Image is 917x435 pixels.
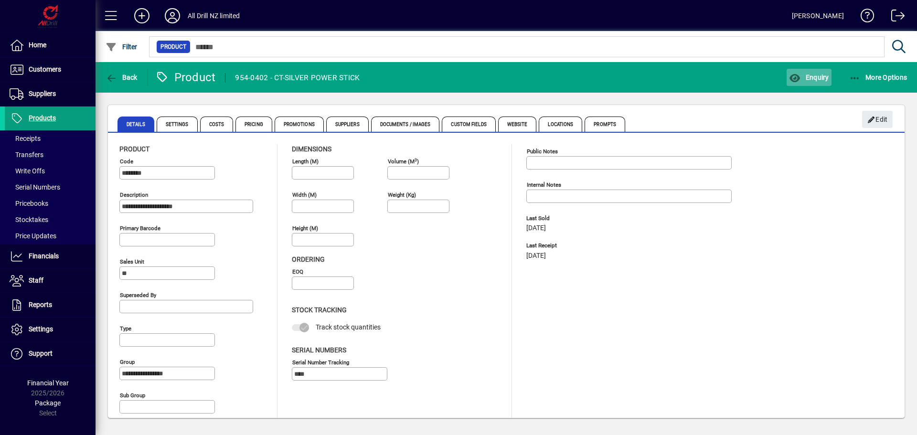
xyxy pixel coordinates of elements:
mat-label: Type [120,325,131,332]
span: Pricing [235,117,272,132]
a: Staff [5,269,96,293]
mat-label: Length (m) [292,158,319,165]
span: Back [106,74,138,81]
a: Logout [884,2,905,33]
sup: 3 [415,157,417,162]
mat-label: Weight (Kg) [388,191,416,198]
span: Settings [157,117,198,132]
mat-label: Group [120,359,135,365]
span: [DATE] [526,224,546,232]
span: Suppliers [29,90,56,97]
span: Financials [29,252,59,260]
mat-label: Description [120,191,148,198]
a: Receipts [5,130,96,147]
mat-label: Primary barcode [120,225,160,232]
a: Pricebooks [5,195,96,212]
span: Home [29,41,46,49]
span: Product [160,42,186,52]
button: Add [127,7,157,24]
span: Transfers [10,151,43,159]
span: Enquiry [789,74,829,81]
span: More Options [849,74,907,81]
span: Serial Numbers [10,183,60,191]
button: More Options [847,69,910,86]
span: Ordering [292,255,325,263]
span: Reports [29,301,52,308]
button: Filter [103,38,140,55]
span: Last Receipt [526,243,670,249]
span: Track stock quantities [316,323,381,331]
span: Prompts [585,117,625,132]
span: Costs [200,117,234,132]
a: Write Offs [5,163,96,179]
mat-label: Serial Number tracking [292,359,349,365]
span: Last Sold [526,215,670,222]
a: Price Updates [5,228,96,244]
app-page-header-button: Back [96,69,148,86]
span: Promotions [275,117,324,132]
a: Customers [5,58,96,82]
span: Locations [539,117,582,132]
button: Back [103,69,140,86]
div: Product [155,70,216,85]
a: Home [5,33,96,57]
span: Settings [29,325,53,333]
mat-label: Volume (m ) [388,158,419,165]
span: Serial Numbers [292,346,346,354]
span: Write Offs [10,167,45,175]
span: Suppliers [326,117,369,132]
mat-label: EOQ [292,268,303,275]
span: Staff [29,276,43,284]
span: Products [29,114,56,122]
a: Financials [5,244,96,268]
span: Package [35,399,61,407]
div: [PERSON_NAME] [792,8,844,23]
span: Edit [867,112,888,127]
span: Website [498,117,537,132]
span: Price Updates [10,232,56,240]
span: Financial Year [27,379,69,387]
mat-label: Code [120,158,133,165]
mat-label: Sales unit [120,258,144,265]
div: 954-0402 - CT-SILVER POWER STICK [235,70,360,85]
mat-label: Public Notes [527,148,558,155]
mat-label: Width (m) [292,191,317,198]
a: Suppliers [5,82,96,106]
span: Pricebooks [10,200,48,207]
span: Support [29,350,53,357]
button: Enquiry [787,69,831,86]
mat-label: Internal Notes [527,181,561,188]
span: Receipts [10,135,41,142]
span: Dimensions [292,145,331,153]
a: Reports [5,293,96,317]
button: Profile [157,7,188,24]
span: Custom Fields [442,117,495,132]
span: Filter [106,43,138,51]
span: Customers [29,65,61,73]
a: Support [5,342,96,366]
a: Stocktakes [5,212,96,228]
mat-label: Height (m) [292,225,318,232]
span: [DATE] [526,252,546,260]
a: Transfers [5,147,96,163]
span: Details [117,117,154,132]
span: Stocktakes [10,216,48,223]
span: Product [119,145,149,153]
a: Serial Numbers [5,179,96,195]
div: All Drill NZ limited [188,8,240,23]
span: Documents / Images [371,117,440,132]
span: Stock Tracking [292,306,347,314]
mat-label: Sub group [120,392,145,399]
a: Knowledge Base [853,2,874,33]
mat-label: Superseded by [120,292,156,298]
button: Edit [862,111,893,128]
a: Settings [5,318,96,341]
